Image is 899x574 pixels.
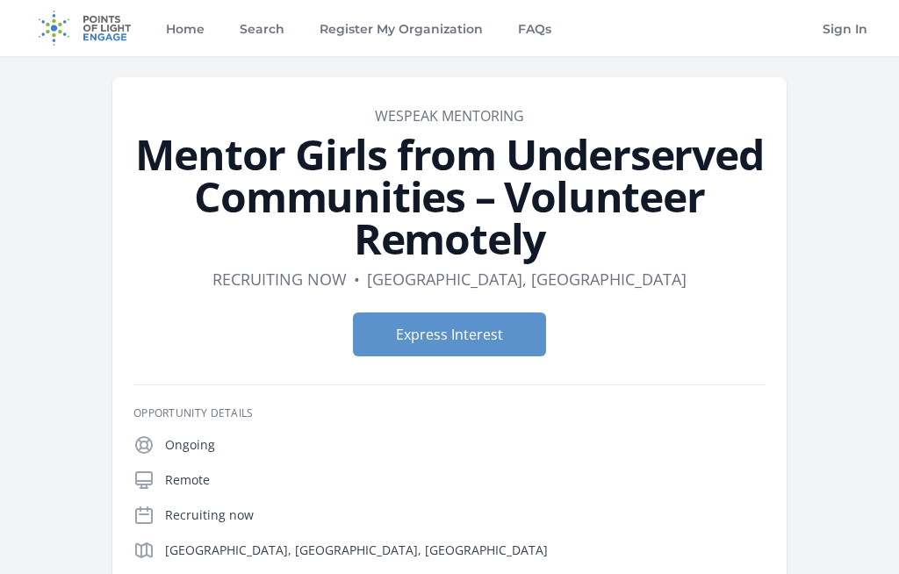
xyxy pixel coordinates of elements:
p: Remote [165,471,766,489]
a: WeSpeak Mentoring [375,106,524,126]
h3: Opportunity Details [133,406,766,420]
dd: Recruiting now [212,267,347,291]
div: • [354,267,360,291]
p: [GEOGRAPHIC_DATA], [GEOGRAPHIC_DATA], [GEOGRAPHIC_DATA] [165,542,766,559]
dd: [GEOGRAPHIC_DATA], [GEOGRAPHIC_DATA] [367,267,687,291]
h1: Mentor Girls from Underserved Communities – Volunteer Remotely [133,133,766,260]
p: Recruiting now [165,506,766,524]
button: Express Interest [353,312,546,356]
p: Ongoing [165,436,766,454]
